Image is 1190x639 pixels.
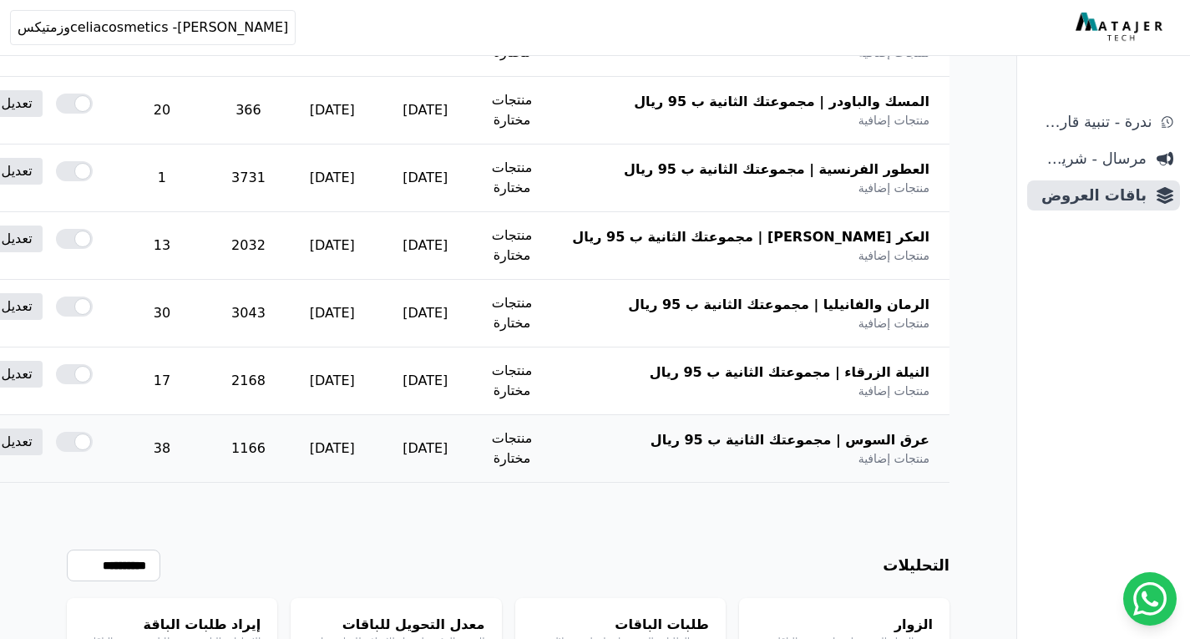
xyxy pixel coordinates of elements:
[858,383,929,399] span: منتجات إضافية
[113,145,211,212] td: 1
[211,347,286,415] td: 2168
[379,212,472,280] td: [DATE]
[286,347,379,415] td: [DATE]
[472,212,553,280] td: منتجات مختارة
[286,415,379,483] td: [DATE]
[211,77,286,145] td: 366
[472,280,553,347] td: منتجات مختارة
[756,615,933,635] h4: الزوار
[10,10,296,45] button: celiacosmetics -[PERSON_NAME]وزمتيكس
[211,145,286,212] td: 3731
[858,112,929,129] span: منتجات إضافية
[379,415,472,483] td: [DATE]
[379,280,472,347] td: [DATE]
[1034,110,1152,134] span: ندرة - تنبية قارب علي النفاذ
[1076,13,1167,43] img: MatajerTech Logo
[472,77,553,145] td: منتجات مختارة
[858,450,929,467] span: منتجات إضافية
[1034,147,1147,170] span: مرسال - شريط دعاية
[18,18,288,38] span: celiacosmetics -[PERSON_NAME]وزمتيكس
[858,247,929,264] span: منتجات إضافية
[858,315,929,332] span: منتجات إضافية
[379,347,472,415] td: [DATE]
[472,347,553,415] td: منتجات مختارة
[113,415,211,483] td: 38
[472,415,553,483] td: منتجات مختارة
[286,212,379,280] td: [DATE]
[472,145,553,212] td: منتجات مختارة
[113,280,211,347] td: 30
[84,615,261,635] h4: إيراد طلبات الباقة
[650,363,929,383] span: النيلة الزرقاء | مجموعتك الثانية ب 95 ريال
[628,295,929,315] span: الرمان والفانيليا | مجموعتك الثانية ب 95 ريال
[634,92,929,112] span: المسك والباودر | مجموعتك الثانية ب 95 ريال
[307,615,484,635] h4: معدل التحويل للباقات
[211,280,286,347] td: 3043
[286,280,379,347] td: [DATE]
[286,145,379,212] td: [DATE]
[1034,184,1147,207] span: باقات العروض
[624,160,929,180] span: العطور الفرنسية | مجموعتك الثانية ب 95 ريال
[286,77,379,145] td: [DATE]
[379,145,472,212] td: [DATE]
[572,227,929,247] span: العكر [PERSON_NAME] | مجموعتك الثانية ب 95 ريال
[211,212,286,280] td: 2032
[113,347,211,415] td: 17
[113,212,211,280] td: 13
[379,77,472,145] td: [DATE]
[211,415,286,483] td: 1166
[883,554,949,577] h3: التحليلات
[651,430,929,450] span: عرق السوس | مجموعتك الثانية ب 95 ريال
[113,77,211,145] td: 20
[858,180,929,196] span: منتجات إضافية
[532,615,709,635] h4: طلبات الباقات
